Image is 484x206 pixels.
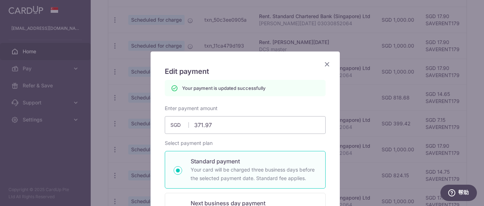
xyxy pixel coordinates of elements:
[165,66,326,77] h5: Edit payment
[170,121,189,129] span: SGD
[165,140,213,147] label: Select payment plan
[191,157,317,166] p: Standard payment
[182,85,265,92] p: Your payment is updated successfully
[165,116,326,134] input: 0.00
[165,105,218,112] label: Enter payment amount
[440,185,477,202] iframe: 打开一个小组件，您可以在其中找到更多信息
[323,60,331,69] button: Close
[191,166,317,183] p: Your card will be charged three business days before the selected payment date. Standard fee appl...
